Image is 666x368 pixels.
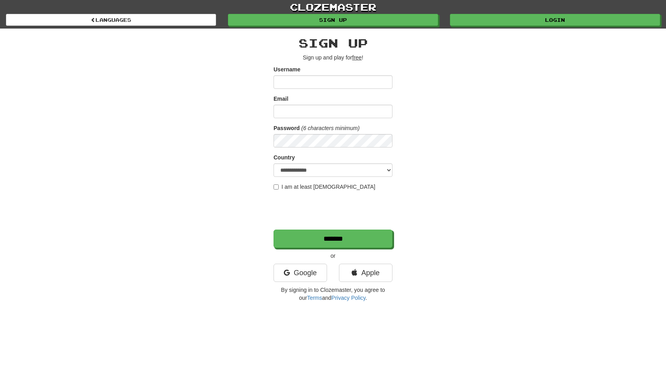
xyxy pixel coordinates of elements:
[274,54,392,61] p: Sign up and play for !
[274,183,375,191] label: I am at least [DEMOGRAPHIC_DATA]
[274,252,392,260] p: or
[274,264,327,282] a: Google
[6,14,216,26] a: Languages
[228,14,438,26] a: Sign up
[274,36,392,50] h2: Sign up
[274,195,394,226] iframe: reCAPTCHA
[274,153,295,161] label: Country
[274,286,392,302] p: By signing in to Clozemaster, you agree to our and .
[450,14,660,26] a: Login
[274,184,279,190] input: I am at least [DEMOGRAPHIC_DATA]
[274,65,300,73] label: Username
[274,95,288,103] label: Email
[331,295,366,301] a: Privacy Policy
[352,54,362,61] u: free
[307,295,322,301] a: Terms
[301,125,360,131] em: (6 characters minimum)
[339,264,392,282] a: Apple
[274,124,300,132] label: Password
